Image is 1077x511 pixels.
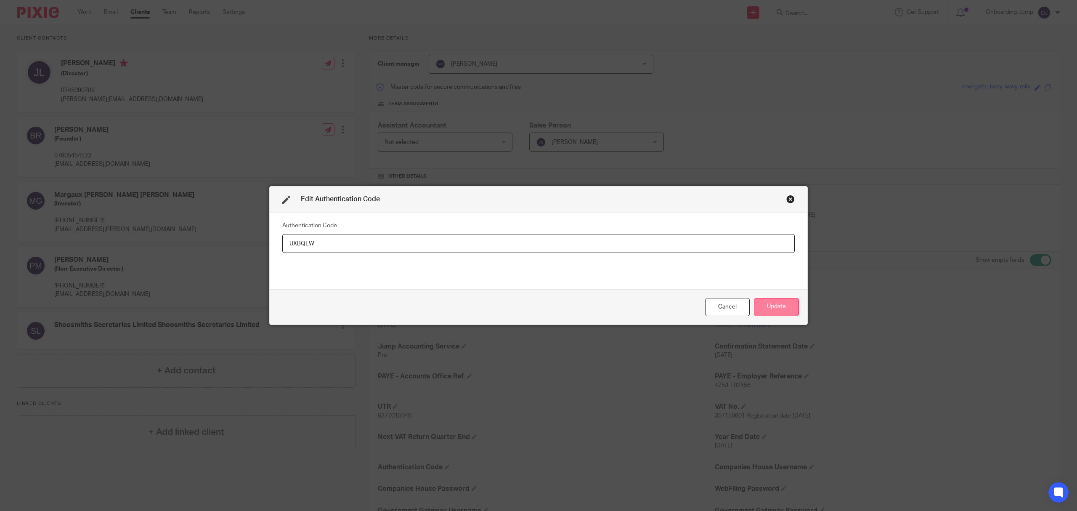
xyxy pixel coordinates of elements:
label: Authentication Code [282,221,337,230]
input: Authentication Code [282,234,795,253]
div: Close this dialog window [786,195,795,203]
div: Close this dialog window [705,298,750,316]
button: Update [754,298,799,316]
span: Edit Authentication Code [301,196,380,202]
